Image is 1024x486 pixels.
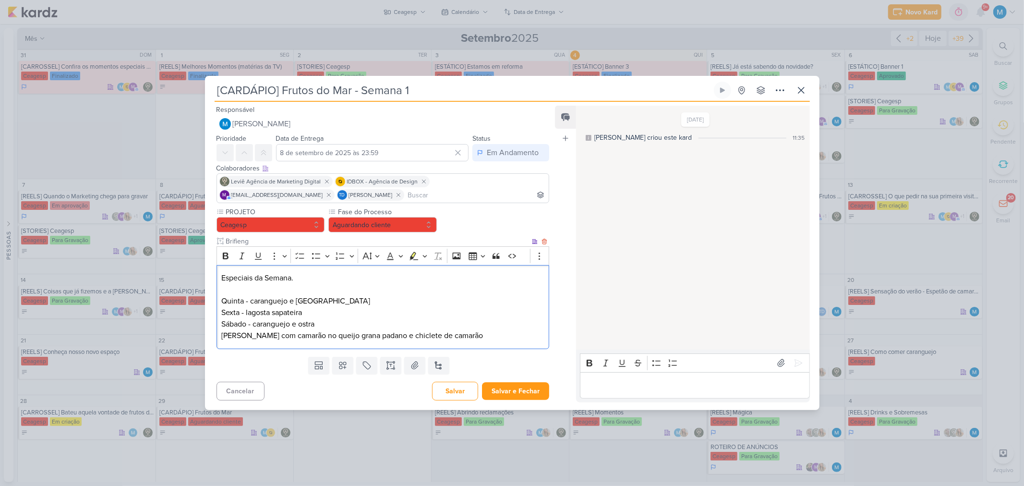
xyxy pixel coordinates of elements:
img: Leviê Agência de Marketing Digital [220,177,229,186]
span: Leviê Agência de Marketing Digital [231,177,321,186]
div: Editor editing area: main [217,265,550,349]
input: Select a date [276,144,469,161]
div: Thais de carvalho [337,190,347,200]
button: Ceagesp [217,217,325,232]
input: Kard Sem Título [215,82,712,99]
span: [PERSON_NAME] [349,191,393,199]
div: Em Andamento [487,147,539,158]
label: Prioridade [217,134,247,143]
button: Salvar e Fechar [482,382,549,400]
p: m [223,193,227,198]
span: [PERSON_NAME] [233,118,291,130]
span: IDBOX - Agência de Design [347,177,418,186]
p: Td [339,193,345,198]
p: Especiais da Semana. [221,272,544,284]
div: Editor editing area: main [580,372,809,399]
label: Status [472,134,491,143]
button: [PERSON_NAME] [217,115,550,133]
span: [EMAIL_ADDRESS][DOMAIN_NAME] [231,191,323,199]
label: Responsável [217,106,255,114]
input: Buscar [406,189,547,201]
img: IDBOX - Agência de Design [336,177,345,186]
button: Em Andamento [472,144,549,161]
div: 11:35 [793,134,805,142]
input: Texto sem título [224,236,530,246]
label: PROJETO [225,207,325,217]
div: Colaboradores [217,163,550,173]
button: Aguardando cliente [328,217,437,232]
button: Cancelar [217,382,265,401]
p: Quinta - caranguejo e [GEOGRAPHIC_DATA] Sexta - lagosta sapateira Sábado - caranguejo e ostra [PE... [221,295,544,341]
div: [PERSON_NAME] criou este kard [594,133,692,143]
div: Editor toolbar [217,246,550,265]
label: Data de Entrega [276,134,324,143]
button: Salvar [432,382,478,401]
div: Editor toolbar [580,353,809,372]
div: Ligar relógio [719,86,726,94]
div: mlegnaioli@gmail.com [220,190,229,200]
img: MARIANA MIRANDA [219,118,231,130]
label: Fase do Processo [337,207,437,217]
